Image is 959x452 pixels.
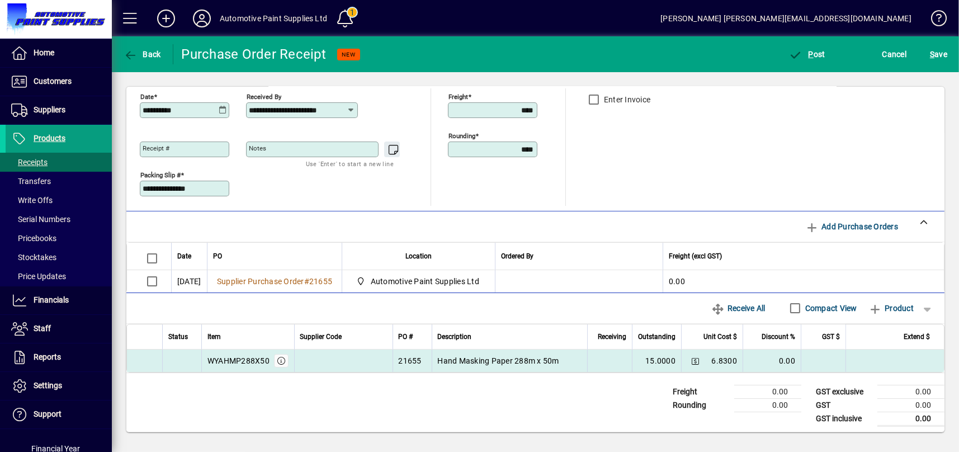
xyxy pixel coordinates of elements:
[432,350,588,372] td: Hand Masking Paper 288m x 50m
[148,8,184,29] button: Add
[868,299,914,317] span: Product
[805,218,898,236] span: Add Purchase Orders
[930,50,934,59] span: S
[34,134,65,143] span: Products
[11,253,56,262] span: Stocktakes
[300,331,342,343] span: Supplier Code
[220,10,327,27] div: Automotive Paint Supplies Ltd
[177,250,201,262] div: Date
[11,196,53,205] span: Write Offs
[213,275,336,288] a: Supplier Purchase Order#21655
[11,215,70,224] span: Serial Numbers
[11,177,51,186] span: Transfers
[762,331,795,343] span: Discount %
[789,50,825,59] span: ost
[171,270,207,293] td: [DATE]
[371,276,479,287] span: Automotive Paint Supplies Ltd
[687,353,703,369] button: Change Price Levels
[182,45,327,63] div: Purchase Order Receipt
[663,270,944,293] td: 0.00
[353,275,484,288] span: Automotive Paint Supplies Ltd
[184,8,220,29] button: Profile
[405,250,432,262] span: Location
[707,298,770,318] button: Receive All
[638,331,675,343] span: Outstanding
[6,248,112,267] a: Stocktakes
[306,157,394,170] mat-hint: Use 'Enter' to start a new line
[501,250,533,262] span: Ordered By
[207,331,221,343] span: Item
[6,229,112,248] a: Pricebooks
[11,234,56,243] span: Pricebooks
[6,68,112,96] a: Customers
[217,277,304,286] span: Supplier Purchase Order
[602,94,650,105] label: Enter Invoice
[822,331,840,343] span: GST $
[803,303,857,314] label: Compact View
[786,44,828,64] button: Post
[801,216,903,237] button: Add Purchase Orders
[438,331,472,343] span: Description
[501,250,657,262] div: Ordered By
[667,385,734,398] td: Freight
[112,44,173,64] app-page-header-button: Back
[880,44,910,64] button: Cancel
[6,343,112,371] a: Reports
[399,331,413,343] span: PO #
[6,315,112,343] a: Staff
[712,355,738,366] span: 6.8300
[6,210,112,229] a: Serial Numbers
[304,277,309,286] span: #
[669,250,930,262] div: Freight (excl GST)
[121,44,164,64] button: Back
[6,39,112,67] a: Home
[6,401,112,429] a: Support
[309,277,332,286] span: 21655
[632,350,681,372] td: 15.0000
[448,92,468,100] mat-label: Freight
[877,385,944,398] td: 0.00
[168,331,188,343] span: Status
[34,352,61,361] span: Reports
[6,191,112,210] a: Write Offs
[6,286,112,314] a: Financials
[6,172,112,191] a: Transfers
[34,295,69,304] span: Financials
[6,96,112,124] a: Suppliers
[448,131,475,139] mat-label: Rounding
[207,355,270,366] div: WYAHMP288X50
[34,105,65,114] span: Suppliers
[669,250,722,262] span: Freight (excl GST)
[703,331,737,343] span: Unit Cost $
[249,144,266,152] mat-label: Notes
[342,51,356,58] span: NEW
[882,45,907,63] span: Cancel
[11,158,48,167] span: Receipts
[34,324,51,333] span: Staff
[743,350,801,372] td: 0.00
[734,385,801,398] td: 0.00
[734,398,801,412] td: 0.00
[6,372,112,400] a: Settings
[877,398,944,412] td: 0.00
[810,385,877,398] td: GST exclusive
[863,298,919,318] button: Product
[877,412,944,426] td: 0.00
[711,299,766,317] span: Receive All
[177,250,191,262] span: Date
[34,381,62,390] span: Settings
[927,44,950,64] button: Save
[140,92,154,100] mat-label: Date
[11,272,66,281] span: Price Updates
[213,250,336,262] div: PO
[904,331,930,343] span: Extend $
[810,398,877,412] td: GST
[923,2,945,39] a: Knowledge Base
[660,10,911,27] div: [PERSON_NAME] [PERSON_NAME][EMAIL_ADDRESS][DOMAIN_NAME]
[6,153,112,172] a: Receipts
[667,398,734,412] td: Rounding
[930,45,947,63] span: ave
[810,412,877,426] td: GST inclusive
[140,171,181,178] mat-label: Packing Slip #
[34,48,54,57] span: Home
